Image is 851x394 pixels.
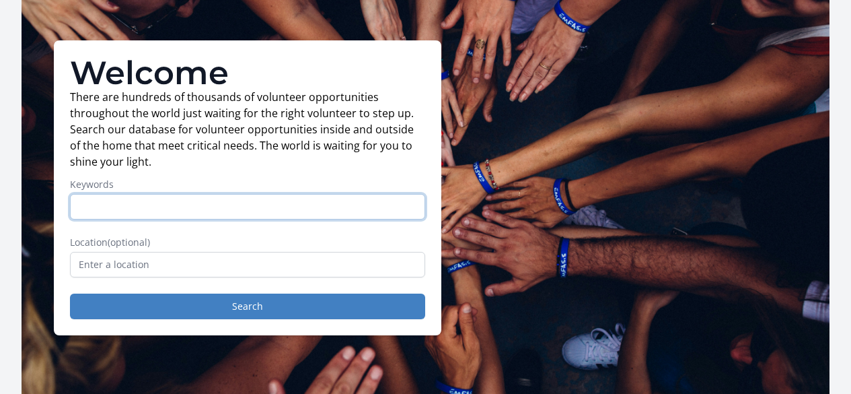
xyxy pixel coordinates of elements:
span: (optional) [108,236,150,249]
h1: Welcome [70,57,425,89]
label: Keywords [70,178,425,191]
p: There are hundreds of thousands of volunteer opportunities throughout the world just waiting for ... [70,89,425,170]
input: Enter a location [70,252,425,277]
button: Search [70,294,425,319]
label: Location [70,236,425,249]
